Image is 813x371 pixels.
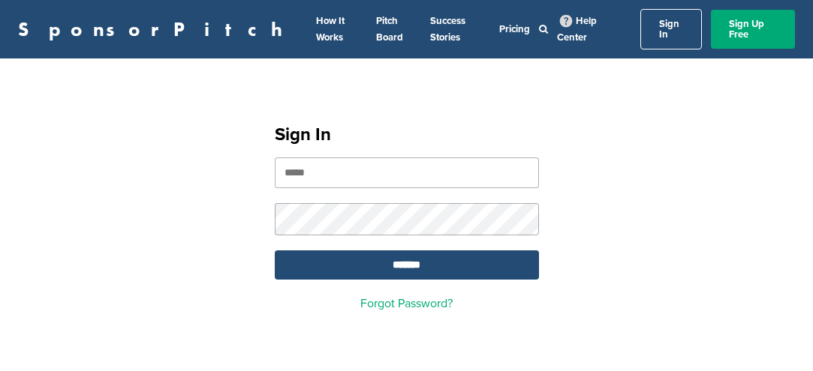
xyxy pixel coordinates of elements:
a: Pitch Board [376,15,403,43]
a: Forgot Password? [360,296,453,311]
a: Success Stories [430,15,465,43]
a: Sign In [640,9,703,49]
a: How It Works [316,15,345,43]
a: Help Center [557,12,597,46]
h1: Sign In [275,121,539,148]
a: Pricing [499,23,530,35]
a: Sign Up Free [711,10,795,49]
a: SponsorPitch [18,19,292,39]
